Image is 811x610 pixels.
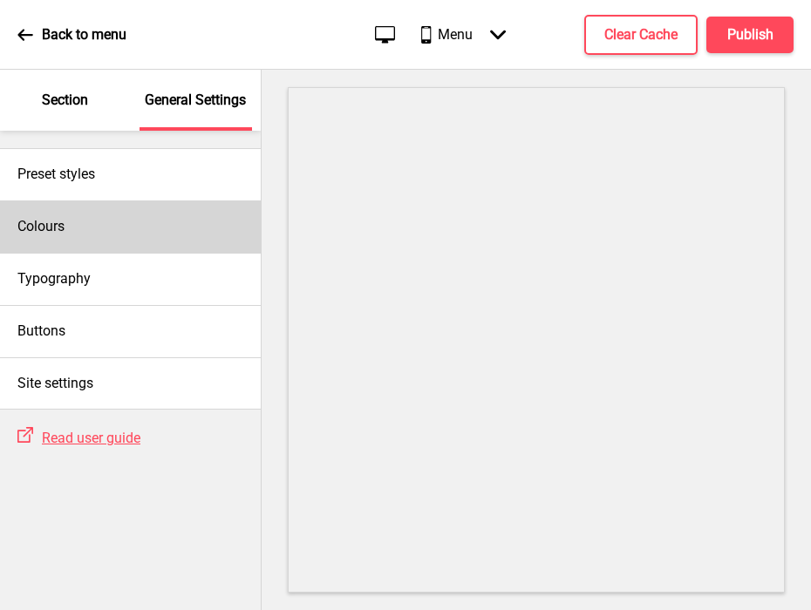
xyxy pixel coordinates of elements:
div: Menu [420,9,523,60]
p: General Settings [145,91,246,110]
h4: Buttons [17,322,65,341]
p: Back to menu [42,25,126,44]
h4: Preset styles [17,165,95,184]
h4: Publish [727,25,774,44]
a: Back to menu [17,11,126,58]
button: Publish [706,17,794,53]
span: Read user guide [42,430,140,446]
button: Clear Cache [584,15,698,55]
p: Section [42,91,88,110]
h4: Site settings [17,374,93,393]
h4: Clear Cache [604,25,678,44]
h4: Colours [17,217,65,236]
a: Read user guide [33,430,140,446]
h4: Typography [17,269,91,288]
